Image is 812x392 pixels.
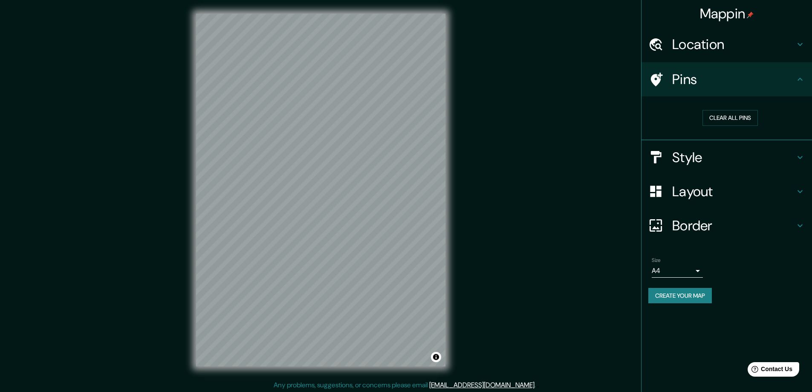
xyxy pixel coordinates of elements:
p: Any problems, suggestions, or concerns please email . [274,380,536,390]
h4: Location [672,36,795,53]
iframe: Help widget launcher [736,359,803,383]
h4: Border [672,217,795,234]
div: . [537,380,539,390]
h4: Mappin [700,5,754,22]
a: [EMAIL_ADDRESS][DOMAIN_NAME] [429,380,535,389]
h4: Style [672,149,795,166]
div: A4 [652,264,703,278]
div: . [536,380,537,390]
label: Size [652,256,661,264]
h4: Pins [672,71,795,88]
img: pin-icon.png [747,12,754,18]
button: Clear all pins [702,110,758,126]
div: Style [642,140,812,174]
div: Location [642,27,812,61]
div: Border [642,209,812,243]
h4: Layout [672,183,795,200]
div: Layout [642,174,812,209]
div: Pins [642,62,812,96]
button: Toggle attribution [431,352,441,362]
button: Create your map [648,288,712,304]
canvas: Map [196,14,445,366]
